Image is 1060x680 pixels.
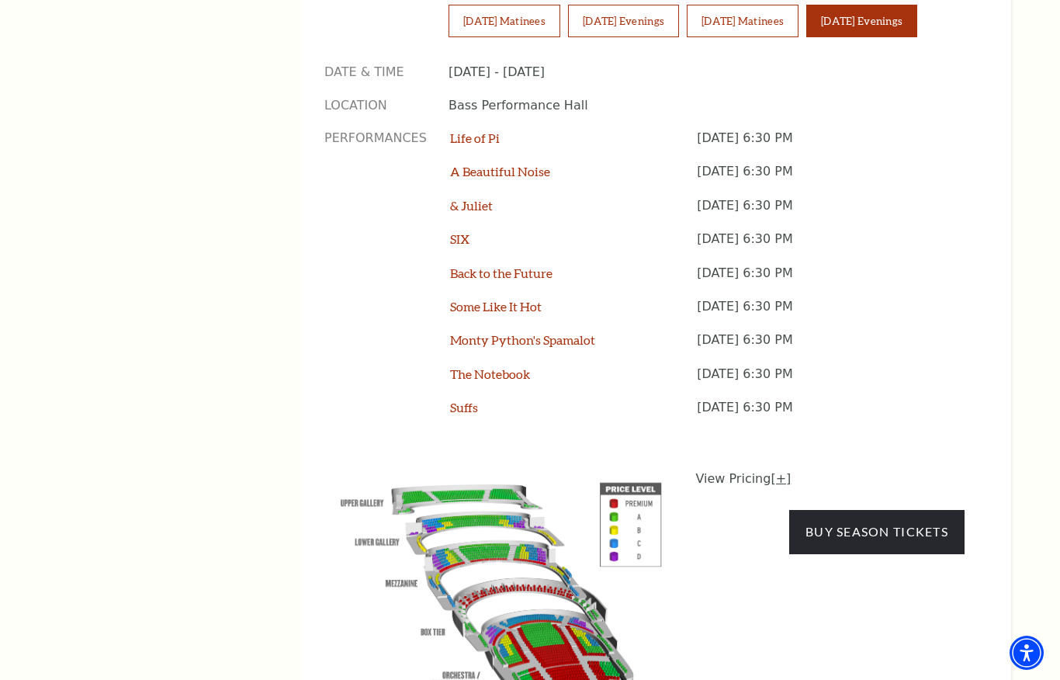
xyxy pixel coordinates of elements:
[324,97,425,114] p: Location
[450,231,469,246] a: SIX
[697,399,965,432] p: [DATE] 6:30 PM
[568,5,679,37] button: [DATE] Evenings
[697,197,965,231] p: [DATE] 6:30 PM
[450,130,500,145] a: Life of Pi
[450,198,493,213] a: & Juliet
[1010,636,1044,670] div: Accessibility Menu
[449,5,560,37] button: [DATE] Matinees
[449,64,965,81] p: [DATE] - [DATE]
[771,471,791,486] a: [+]
[697,130,965,163] p: [DATE] 6:30 PM
[450,400,478,415] a: Suffs
[789,510,965,553] a: Buy Season Tickets
[450,265,553,280] a: Back to the Future
[697,331,965,365] p: [DATE] 6:30 PM
[687,5,798,37] button: [DATE] Matinees
[696,470,965,488] p: View Pricing
[697,298,965,331] p: [DATE] 6:30 PM
[450,332,595,347] a: Monty Python's Spamalot
[324,130,427,433] p: Performances
[697,265,965,298] p: [DATE] 6:30 PM
[450,299,542,314] a: Some Like It Hot
[450,366,530,381] a: The Notebook
[324,64,425,81] p: Date & Time
[450,164,550,179] a: A Beautiful Noise
[697,231,965,264] p: [DATE] 6:30 PM
[806,5,917,37] button: [DATE] Evenings
[697,366,965,399] p: [DATE] 6:30 PM
[449,97,965,114] p: Bass Performance Hall
[697,163,965,196] p: [DATE] 6:30 PM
